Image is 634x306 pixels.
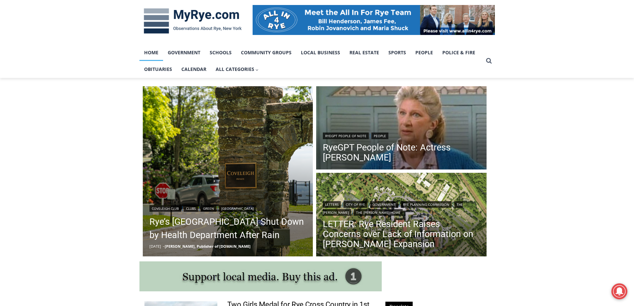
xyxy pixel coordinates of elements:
[316,173,487,258] a: Read More LETTER: Rye Resident Raises Concerns over Lack of Information on Osborn Expansion
[69,42,98,80] div: "the precise, almost orchestrated movements of cutting and assembling sushi and [PERSON_NAME] mak...
[139,44,483,78] nav: Primary Navigation
[323,201,341,208] a: Letters
[401,201,452,208] a: Rye Planning Commission
[149,215,307,242] a: Rye’s [GEOGRAPHIC_DATA] Shut Down by Health Department After Rain
[184,205,198,212] a: Clubs
[370,201,398,208] a: Government
[236,44,296,61] a: Community Groups
[149,204,307,212] div: | | |
[174,66,309,81] span: Intern @ [DOMAIN_NAME]
[201,205,216,212] a: Green
[323,219,480,249] a: LETTER: Rye Resident Raises Concerns over Lack of Information on [PERSON_NAME] Expansion
[143,86,313,257] a: Read More Rye’s Coveleigh Beach Shut Down by Health Department After Rain
[177,61,211,78] a: Calendar
[323,143,480,162] a: RyeGPT People of Note: Actress [PERSON_NAME]
[219,205,256,212] a: [GEOGRAPHIC_DATA]
[371,133,388,139] a: People
[345,44,384,61] a: Real Estate
[163,244,165,249] span: –
[411,44,438,61] a: People
[323,200,480,216] div: | | | | |
[483,55,495,67] button: View Search Form
[165,244,251,249] a: [PERSON_NAME], Publisher of [DOMAIN_NAME]
[323,133,369,139] a: RyeGPT People of Note
[139,44,163,61] a: Home
[316,86,487,171] img: (PHOTO: Sheridan in an episode of ALF. Public Domain.)
[253,5,495,35] img: All in for Rye
[168,0,315,65] div: "[PERSON_NAME] and I covered the [DATE] Parade, which was a really eye opening experience as I ha...
[160,65,322,83] a: Intern @ [DOMAIN_NAME]
[323,131,480,139] div: |
[143,86,313,257] img: (PHOTO: Coveleigh Club, at 459 Stuyvesant Avenue in Rye. Credit: Justin Gray.)
[384,44,411,61] a: Sports
[149,244,161,249] time: [DATE]
[163,44,205,61] a: Government
[139,61,177,78] a: Obituaries
[139,261,382,291] img: support local media, buy this ad
[2,69,65,94] span: Open Tues. - Sun. [PHONE_NUMBER]
[0,67,67,83] a: Open Tues. - Sun. [PHONE_NUMBER]
[343,201,367,208] a: City of Rye
[211,61,264,78] button: Child menu of All Categories
[438,44,480,61] a: Police & Fire
[139,4,246,38] img: MyRye.com
[296,44,345,61] a: Local Business
[316,173,487,258] img: (PHOTO: Illustrative plan of The Osborn's proposed site plan from the July 10, 2025 planning comm...
[354,209,403,216] a: The [PERSON_NAME] Home
[205,44,236,61] a: Schools
[149,205,181,212] a: Coveleigh Club
[316,86,487,171] a: Read More RyeGPT People of Note: Actress Liz Sheridan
